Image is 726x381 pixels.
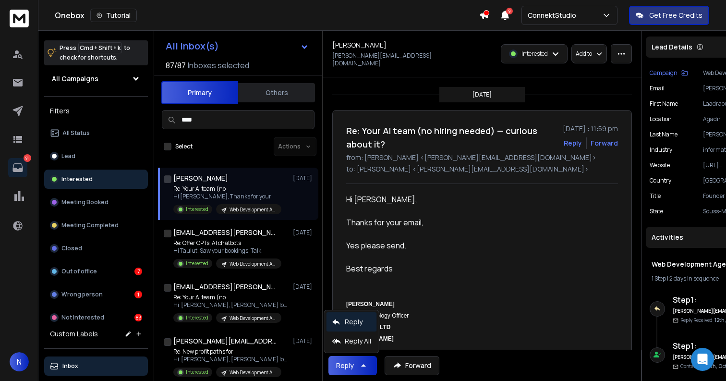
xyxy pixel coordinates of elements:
p: Interested [186,314,208,321]
button: All Inbox(s) [158,37,316,56]
h1: All Campaigns [52,74,98,84]
p: Campaign [650,69,678,77]
p: to: [PERSON_NAME] <[PERSON_NAME][EMAIL_ADDRESS][DOMAIN_NAME]> [346,164,618,174]
button: Interested [44,170,148,189]
p: Interested [521,50,548,58]
button: Not Interested83 [44,308,148,327]
button: Get Free Credits [629,6,709,25]
button: Meeting Booked [44,193,148,212]
h1: All Inbox(s) [166,41,219,51]
p: [PERSON_NAME][EMAIL_ADDRESS][DOMAIN_NAME] [332,52,479,67]
p: Add to [576,50,592,58]
button: Forward [385,356,439,375]
p: Wrong person [61,291,103,298]
p: Re: New profit paths for [173,348,289,356]
span: Cmd + Shift + k [78,42,122,53]
button: Out of office7 [44,262,148,281]
h3: Filters [44,104,148,118]
p: Web Development Agency Last [230,206,276,213]
button: N [10,352,29,371]
p: Hi [PERSON_NAME], Thanks for your [173,193,281,200]
div: Best regards [346,263,610,274]
p: Re: Offer GPTs, AI chatbots [173,239,281,247]
p: Not Interested [61,314,104,321]
h1: [PERSON_NAME][EMAIL_ADDRESS][DOMAIN_NAME] [173,336,279,346]
p: Closed [61,245,82,252]
button: Wrong person1 [44,285,148,304]
p: Lead Details [652,42,692,52]
p: Country [650,177,671,184]
p: First Name [650,100,678,108]
h1: [EMAIL_ADDRESS][PERSON_NAME] [173,282,279,292]
p: Last Name [650,131,678,138]
p: Re: Your AI team (no [173,185,281,193]
p: [DATE] [293,229,315,236]
button: Meeting Completed [44,216,148,235]
p: from: [PERSON_NAME] <[PERSON_NAME][EMAIL_ADDRESS][DOMAIN_NAME]> [346,153,618,162]
span: 9 [506,8,513,14]
div: Open Intercom Messenger [691,348,714,371]
button: Inbox [44,356,148,376]
p: Meeting Booked [61,198,109,206]
p: Lead [61,152,75,160]
h3: Inboxes selected [188,60,249,71]
button: Tutorial [90,9,137,22]
p: Reply All [345,336,371,346]
h3: Custom Labels [50,329,98,339]
p: location [650,115,672,123]
p: Web Development Agency Last [230,260,276,268]
p: title [650,192,661,200]
p: Hi [PERSON_NAME], [PERSON_NAME] looped me in here. [173,301,289,309]
p: Email [650,85,665,92]
h1: Re: Your AI team (no hiring needed) — curious about it? [346,124,557,151]
h1: [EMAIL_ADDRESS][PERSON_NAME][DOMAIN_NAME] [173,228,279,237]
div: Reply [336,361,354,370]
h1: [PERSON_NAME] [332,40,387,50]
p: Web Development Agency Last [230,369,276,376]
span: 1 Step [652,274,666,283]
p: Interested [186,369,208,376]
p: All Status [62,129,90,137]
span: 2 days in sequence [669,274,719,283]
b: [PERSON_NAME] [346,301,395,307]
p: [DATE] [293,283,315,291]
p: Hi [PERSON_NAME], [PERSON_NAME] looped me in here. [173,356,289,363]
p: industry [650,146,672,154]
p: Hi Taulut, Saw your bookings. Talk [173,247,281,255]
p: [DATE] [472,91,492,98]
p: Reply [345,317,363,327]
button: Closed [44,239,148,258]
p: Get Free Credits [649,11,702,20]
div: 83 [134,314,142,321]
p: website [650,161,670,169]
p: Interested [186,206,208,213]
div: Yes please send. [346,240,610,251]
p: Press to check for shortcuts. [60,43,130,62]
p: ConnektStudio [528,11,580,20]
button: Lead [44,147,148,166]
p: [DATE] : 11:59 pm [563,124,618,134]
button: Reply [328,356,377,375]
p: Re: Your AI team (no [173,294,289,301]
p: Interested [61,175,93,183]
button: All Status [44,123,148,143]
div: Forward [591,138,618,148]
span: 87 / 87 [166,60,186,71]
button: All Campaigns [44,69,148,88]
p: [DATE] [293,174,315,182]
label: Select [175,143,193,150]
a: 91 [8,158,27,177]
div: Thanks for your email, [346,217,610,228]
div: Onebox [55,9,479,22]
button: Others [238,82,315,103]
p: [DATE] [293,337,315,345]
p: Inbox [62,362,78,370]
div: 7 [134,268,142,275]
p: Out of office [61,268,97,275]
p: 91 [24,154,31,162]
div: 1 [134,291,142,298]
button: Reply [564,138,582,148]
p: Meeting Completed [61,221,119,229]
p: State [650,208,663,215]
